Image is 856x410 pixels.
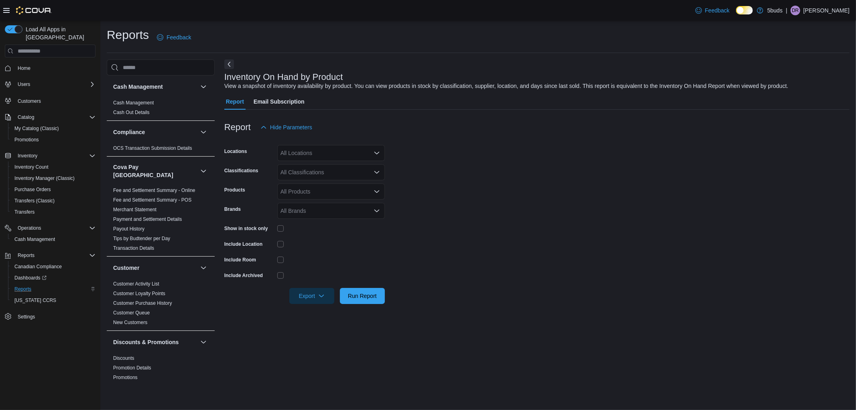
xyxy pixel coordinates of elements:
label: Show in stock only [224,225,268,232]
span: Inventory Count [14,164,49,170]
span: Inventory Manager (Classic) [14,175,75,182]
button: Catalog [2,112,99,123]
a: Reports [11,284,35,294]
span: Export [294,288,329,304]
span: Customers [14,96,96,106]
span: Load All Apps in [GEOGRAPHIC_DATA] [22,25,96,41]
span: Customer Activity List [113,281,159,287]
span: My Catalog (Classic) [11,124,96,133]
a: OCS Transaction Submission Details [113,145,192,151]
a: Discounts [113,355,134,361]
span: Dashboards [14,275,47,281]
a: Cash Out Details [113,110,150,115]
a: Home [14,63,34,73]
span: Promotions [14,137,39,143]
span: My Catalog (Classic) [14,125,59,132]
span: Cash Management [14,236,55,243]
span: Payout History [113,226,144,232]
span: Hide Parameters [270,123,312,131]
nav: Complex example [5,59,96,343]
a: Cash Management [113,100,154,106]
span: Catalog [14,112,96,122]
a: Fee and Settlement Summary - POS [113,197,191,203]
span: Inventory [14,151,96,161]
span: Merchant Statement [113,206,157,213]
button: Settings [2,311,99,322]
p: [PERSON_NAME] [803,6,850,15]
button: Discounts & Promotions [113,338,197,346]
h3: Customer [113,264,139,272]
a: Promotion Details [113,365,151,371]
a: Dashboards [8,272,99,284]
p: | [786,6,787,15]
div: View a snapshot of inventory availability by product. You can view products in stock by classific... [224,82,789,90]
span: Feedback [167,33,191,41]
button: Operations [2,222,99,234]
button: Customer [113,264,197,272]
a: Inventory Manager (Classic) [11,173,78,183]
span: [US_STATE] CCRS [14,297,56,304]
img: Cova [16,6,52,14]
a: Payout History [113,226,144,232]
span: DR [792,6,799,15]
a: [US_STATE] CCRS [11,296,59,305]
span: Purchase Orders [14,186,51,193]
input: Dark Mode [736,6,753,14]
span: Users [14,80,96,89]
button: Cova Pay [GEOGRAPHIC_DATA] [113,163,197,179]
div: Customer [107,279,215,330]
button: Inventory Manager (Classic) [8,173,99,184]
button: Compliance [199,127,208,137]
button: Open list of options [374,150,380,156]
a: Merchant Statement [113,207,157,212]
button: Inventory Count [8,161,99,173]
a: Customer Queue [113,310,150,316]
button: Open list of options [374,169,380,175]
span: Canadian Compliance [11,262,96,271]
a: Payment and Settlement Details [113,216,182,222]
span: Transfers [11,207,96,217]
button: Customer [199,263,208,273]
div: Dawn Richmond [791,6,800,15]
div: Discounts & Promotions [107,353,215,386]
button: Open list of options [374,208,380,214]
span: Catalog [18,114,34,120]
a: Promotions [113,375,138,380]
span: Washington CCRS [11,296,96,305]
a: Tips by Budtender per Day [113,236,170,241]
label: Include Archived [224,272,263,279]
div: Cash Management [107,98,215,120]
a: Feedback [154,29,194,45]
span: Transaction Details [113,245,154,251]
a: Fee and Settlement Summary - Online [113,188,195,193]
span: Home [14,63,96,73]
a: Promotions [11,135,42,145]
button: Compliance [113,128,197,136]
label: Classifications [224,167,258,174]
label: Brands [224,206,241,212]
button: [US_STATE] CCRS [8,295,99,306]
a: Dashboards [11,273,50,283]
span: Reports [18,252,35,259]
span: New Customers [113,319,147,326]
a: Customers [14,96,44,106]
a: Transfers [11,207,38,217]
span: Dashboards [11,273,96,283]
button: Purchase Orders [8,184,99,195]
button: Open list of options [374,188,380,195]
a: Canadian Compliance [11,262,65,271]
button: Promotions [8,134,99,145]
h3: Report [224,122,251,132]
span: Operations [14,223,96,233]
label: Locations [224,148,247,155]
button: Reports [2,250,99,261]
a: Purchase Orders [11,185,54,194]
h3: Discounts & Promotions [113,338,179,346]
a: Cash Management [11,235,58,244]
span: Tips by Budtender per Day [113,235,170,242]
button: Cova Pay [GEOGRAPHIC_DATA] [199,166,208,176]
a: Feedback [692,2,733,18]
